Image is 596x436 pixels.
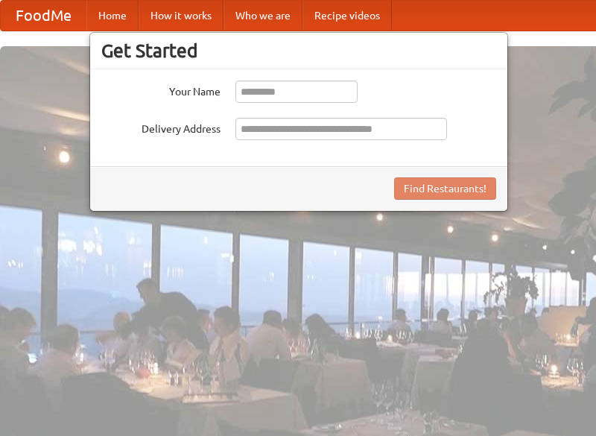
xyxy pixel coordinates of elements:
label: Your Name [101,80,221,99]
button: Find Restaurants! [394,177,496,200]
h3: Get Started [101,40,496,62]
a: Recipe videos [302,1,392,31]
label: Delivery Address [101,118,221,136]
a: FoodMe [1,1,86,31]
a: How it works [139,1,223,31]
a: Who we are [223,1,302,31]
a: Home [86,1,139,31]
